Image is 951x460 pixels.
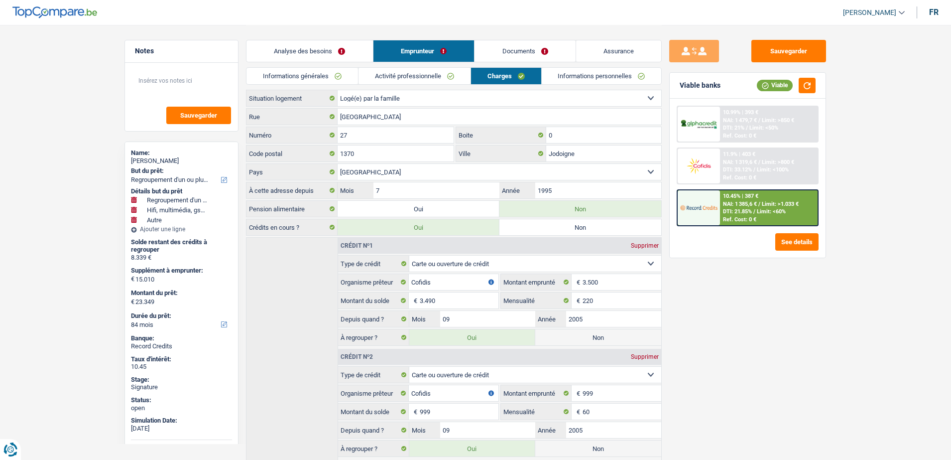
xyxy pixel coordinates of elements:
[338,385,409,401] label: Organisme prêteur
[131,383,232,391] div: Signature
[757,208,786,215] span: Limit: <60%
[499,219,661,235] label: Non
[535,329,661,345] label: Non
[131,149,232,157] div: Name:
[12,6,97,18] img: TopCompare Logo
[131,376,232,384] div: Stage:
[131,342,232,350] div: Record Credits
[338,274,409,290] label: Organisme prêteur
[409,441,535,457] label: Oui
[499,201,661,217] label: Non
[338,201,499,217] label: Oui
[723,193,758,199] div: 10.45% | 387 €
[246,219,338,235] label: Crédits en cours ?
[131,363,232,371] div: 10.45
[501,293,572,308] label: Mensualité
[572,404,583,420] span: €
[131,275,134,283] span: €
[166,107,231,124] button: Sauvegarder
[758,201,760,207] span: /
[572,385,583,401] span: €
[338,311,409,327] label: Depuis quand ?
[535,422,566,438] label: Année
[131,187,232,195] div: Détails but du prêt
[246,201,338,217] label: Pension alimentaire
[757,80,793,91] div: Viable
[456,146,547,161] label: Ville
[246,127,338,143] label: Numéro
[680,156,717,175] img: Cofidis
[338,219,499,235] label: Oui
[409,311,440,327] label: Mois
[246,40,373,62] a: Analyse des besoins
[723,201,757,207] span: NAI: 1 385,6 €
[775,233,819,251] button: See details
[131,417,232,425] div: Simulation Date:
[246,68,358,84] a: Informations générales
[723,216,756,223] div: Ref. Cost: 0 €
[576,40,662,62] a: Assurance
[409,404,420,420] span: €
[746,125,748,131] span: /
[723,125,744,131] span: DTI: 21%
[409,329,535,345] label: Oui
[929,7,939,17] div: fr
[471,68,541,84] a: Charges
[835,4,905,21] a: [PERSON_NAME]
[440,422,535,438] input: MM
[628,354,661,360] div: Supprimer
[723,133,756,139] div: Ref. Cost: 0 €
[572,293,583,308] span: €
[723,117,757,124] span: NAI: 1 479,7 €
[131,157,232,165] div: [PERSON_NAME]
[338,441,409,457] label: À regrouper ?
[762,159,794,165] span: Limit: >800 €
[843,8,896,17] span: [PERSON_NAME]
[131,226,232,233] div: Ajouter une ligne
[338,293,409,308] label: Montant du solde
[535,182,661,198] input: AAAA
[758,117,760,124] span: /
[440,311,535,327] input: MM
[131,238,232,254] div: Solde restant des crédits à regrouper
[131,334,232,342] div: Banque:
[338,404,409,420] label: Montant du solde
[723,109,758,116] div: 10.99% | 393 €
[246,90,338,106] label: Situation logement
[499,182,535,198] label: Année
[373,40,475,62] a: Emprunteur
[758,159,760,165] span: /
[338,243,375,249] div: Crédit nº1
[680,198,717,217] img: Record Credits
[501,404,572,420] label: Mensualité
[131,298,134,306] span: €
[456,127,547,143] label: Boite
[246,164,338,180] label: Pays
[762,201,799,207] span: Limit: >1.033 €
[409,293,420,308] span: €
[501,274,572,290] label: Montant emprunté
[751,40,826,62] button: Sauvegarder
[131,312,230,320] label: Durée du prêt:
[542,68,662,84] a: Informations personnelles
[723,174,756,181] div: Ref. Cost: 0 €
[131,396,232,404] div: Status:
[338,182,373,198] label: Mois
[131,267,230,275] label: Supplément à emprunter:
[131,254,232,262] div: 8.339 €
[680,81,720,90] div: Viable banks
[501,385,572,401] label: Montant emprunté
[338,354,375,360] div: Crédit nº2
[757,166,789,173] span: Limit: <100%
[628,243,661,249] div: Supprimer
[753,208,755,215] span: /
[131,404,232,412] div: open
[753,166,755,173] span: /
[566,422,661,438] input: AAAA
[338,367,409,383] label: Type de crédit
[373,182,499,198] input: MM
[566,311,661,327] input: AAAA
[723,151,755,157] div: 11.9% | 403 €
[723,208,752,215] span: DTI: 21.85%
[723,159,757,165] span: NAI: 1 319,6 €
